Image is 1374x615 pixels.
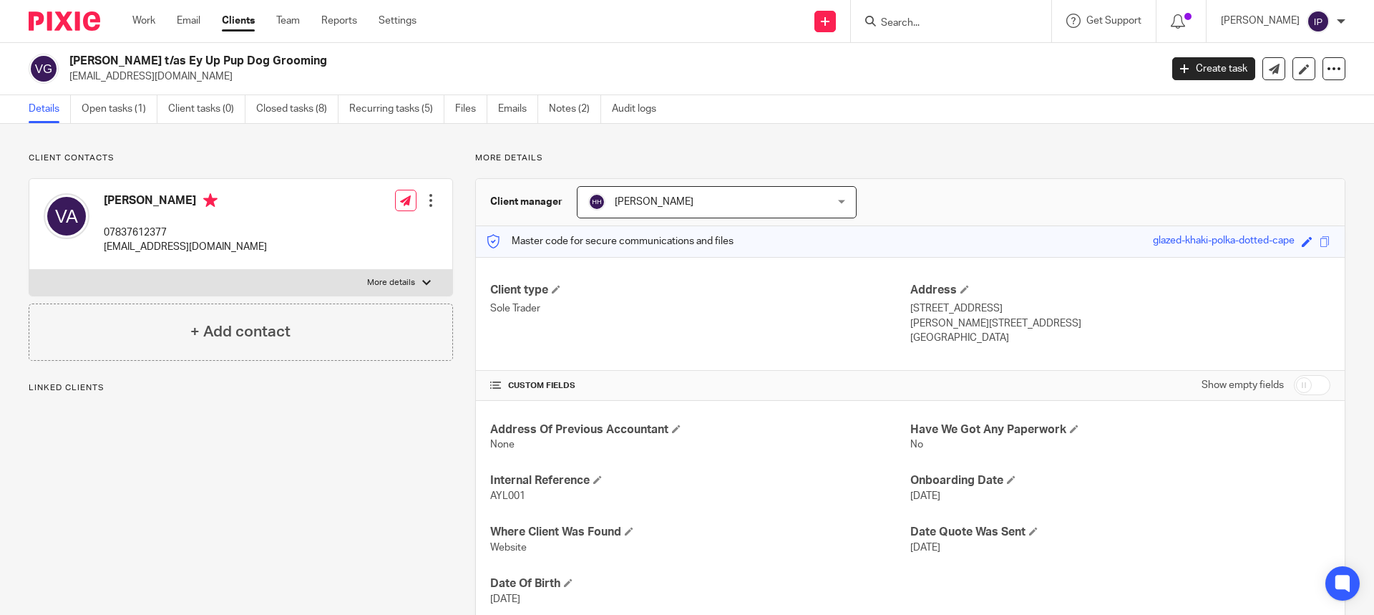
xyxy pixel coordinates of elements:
[475,152,1345,164] p: More details
[1202,378,1284,392] label: Show empty fields
[880,17,1008,30] input: Search
[29,54,59,84] img: svg%3E
[256,95,338,123] a: Closed tasks (8)
[29,152,453,164] p: Client contacts
[490,380,910,392] h4: CUSTOM FIELDS
[455,95,487,123] a: Files
[490,195,562,209] h3: Client manager
[29,11,100,31] img: Pixie
[104,193,267,211] h4: [PERSON_NAME]
[910,283,1330,298] h4: Address
[367,277,415,289] p: More details
[1172,57,1255,80] a: Create task
[549,95,601,123] a: Notes (2)
[29,382,453,394] p: Linked clients
[490,301,910,316] p: Sole Trader
[222,14,255,28] a: Clients
[132,14,155,28] a: Work
[1307,10,1330,33] img: svg%3E
[44,193,89,239] img: svg%3E
[910,525,1330,540] h4: Date Quote Was Sent
[910,543,940,553] span: [DATE]
[177,14,200,28] a: Email
[69,69,1151,84] p: [EMAIL_ADDRESS][DOMAIN_NAME]
[612,95,667,123] a: Audit logs
[910,440,923,450] span: No
[490,491,525,501] span: AYL001
[498,95,538,123] a: Emails
[490,576,910,591] h4: Date Of Birth
[379,14,416,28] a: Settings
[168,95,245,123] a: Client tasks (0)
[490,473,910,488] h4: Internal Reference
[1153,233,1295,250] div: glazed-khaki-polka-dotted-cape
[487,234,734,248] p: Master code for secure communications and files
[910,316,1330,331] p: [PERSON_NAME][STREET_ADDRESS]
[203,193,218,208] i: Primary
[490,525,910,540] h4: Where Client Was Found
[190,321,291,343] h4: + Add contact
[349,95,444,123] a: Recurring tasks (5)
[276,14,300,28] a: Team
[910,473,1330,488] h4: Onboarding Date
[321,14,357,28] a: Reports
[910,422,1330,437] h4: Have We Got Any Paperwork
[82,95,157,123] a: Open tasks (1)
[615,197,693,207] span: [PERSON_NAME]
[490,543,527,553] span: Website
[490,422,910,437] h4: Address Of Previous Accountant
[1086,16,1141,26] span: Get Support
[104,226,267,240] p: 07837612377
[29,95,71,123] a: Details
[490,440,515,450] span: None
[910,491,940,501] span: [DATE]
[588,193,605,210] img: svg%3E
[490,283,910,298] h4: Client type
[69,54,935,69] h2: [PERSON_NAME] t/as Ey Up Pup Dog Grooming
[1221,14,1300,28] p: [PERSON_NAME]
[910,331,1330,345] p: [GEOGRAPHIC_DATA]
[490,594,520,604] span: [DATE]
[910,301,1330,316] p: [STREET_ADDRESS]
[104,240,267,254] p: [EMAIL_ADDRESS][DOMAIN_NAME]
